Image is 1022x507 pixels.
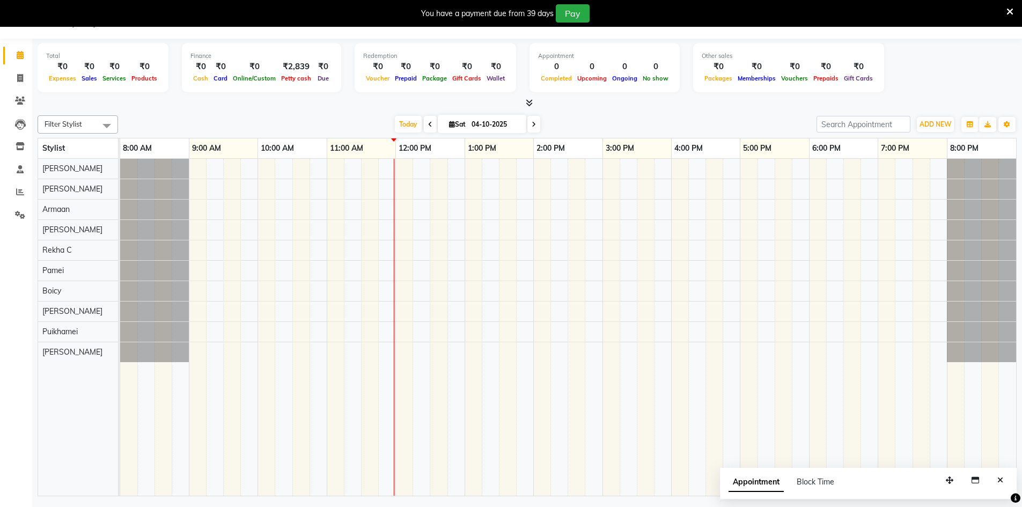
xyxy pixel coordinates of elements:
[992,472,1008,489] button: Close
[258,141,297,156] a: 10:00 AM
[797,477,834,487] span: Block Time
[811,61,841,73] div: ₹0
[421,8,554,19] div: You have a payment due from 39 days
[468,116,522,133] input: 2025-10-04
[45,120,82,128] span: Filter Stylist
[314,61,333,73] div: ₹0
[42,225,102,234] span: [PERSON_NAME]
[575,75,609,82] span: Upcoming
[79,61,100,73] div: ₹0
[327,141,366,156] a: 11:00 AM
[278,61,314,73] div: ₹2,839
[278,75,314,82] span: Petty cash
[702,52,876,61] div: Other sales
[702,75,735,82] span: Packages
[42,204,70,214] span: Armaan
[609,61,640,73] div: 0
[878,141,912,156] a: 7:00 PM
[230,75,278,82] span: Online/Custom
[420,61,450,73] div: ₹0
[42,245,72,255] span: Rekha C
[120,141,155,156] a: 8:00 AM
[42,266,64,275] span: Pamei
[42,164,102,173] span: [PERSON_NAME]
[450,61,484,73] div: ₹0
[778,61,811,73] div: ₹0
[450,75,484,82] span: Gift Cards
[100,75,129,82] span: Services
[392,61,420,73] div: ₹0
[538,52,671,61] div: Appointment
[640,61,671,73] div: 0
[46,75,79,82] span: Expenses
[129,61,160,73] div: ₹0
[190,61,211,73] div: ₹0
[917,117,954,132] button: ADD NEW
[603,141,637,156] a: 3:00 PM
[42,327,78,336] span: Puikhamei
[46,52,160,61] div: Total
[841,75,876,82] span: Gift Cards
[947,141,981,156] a: 8:00 PM
[190,75,211,82] span: Cash
[446,120,468,128] span: Sat
[363,61,392,73] div: ₹0
[735,61,778,73] div: ₹0
[129,75,160,82] span: Products
[740,141,774,156] a: 5:00 PM
[42,286,61,296] span: Boicy
[810,141,843,156] a: 6:00 PM
[363,75,392,82] span: Voucher
[538,75,575,82] span: Completed
[484,75,508,82] span: Wallet
[392,75,420,82] span: Prepaid
[811,75,841,82] span: Prepaids
[211,75,230,82] span: Card
[778,75,811,82] span: Vouchers
[100,61,129,73] div: ₹0
[841,61,876,73] div: ₹0
[211,61,230,73] div: ₹0
[575,61,609,73] div: 0
[484,61,508,73] div: ₹0
[702,61,735,73] div: ₹0
[672,141,705,156] a: 4:00 PM
[189,141,224,156] a: 9:00 AM
[534,141,568,156] a: 2:00 PM
[46,61,79,73] div: ₹0
[395,116,422,133] span: Today
[538,61,575,73] div: 0
[190,52,333,61] div: Finance
[230,61,278,73] div: ₹0
[729,473,784,492] span: Appointment
[79,75,100,82] span: Sales
[420,75,450,82] span: Package
[315,75,332,82] span: Due
[735,75,778,82] span: Memberships
[920,120,951,128] span: ADD NEW
[817,116,910,133] input: Search Appointment
[363,52,508,61] div: Redemption
[42,306,102,316] span: [PERSON_NAME]
[556,4,590,23] button: Pay
[396,141,434,156] a: 12:00 PM
[42,347,102,357] span: [PERSON_NAME]
[42,184,102,194] span: [PERSON_NAME]
[465,141,499,156] a: 1:00 PM
[640,75,671,82] span: No show
[609,75,640,82] span: Ongoing
[42,143,65,153] span: Stylist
